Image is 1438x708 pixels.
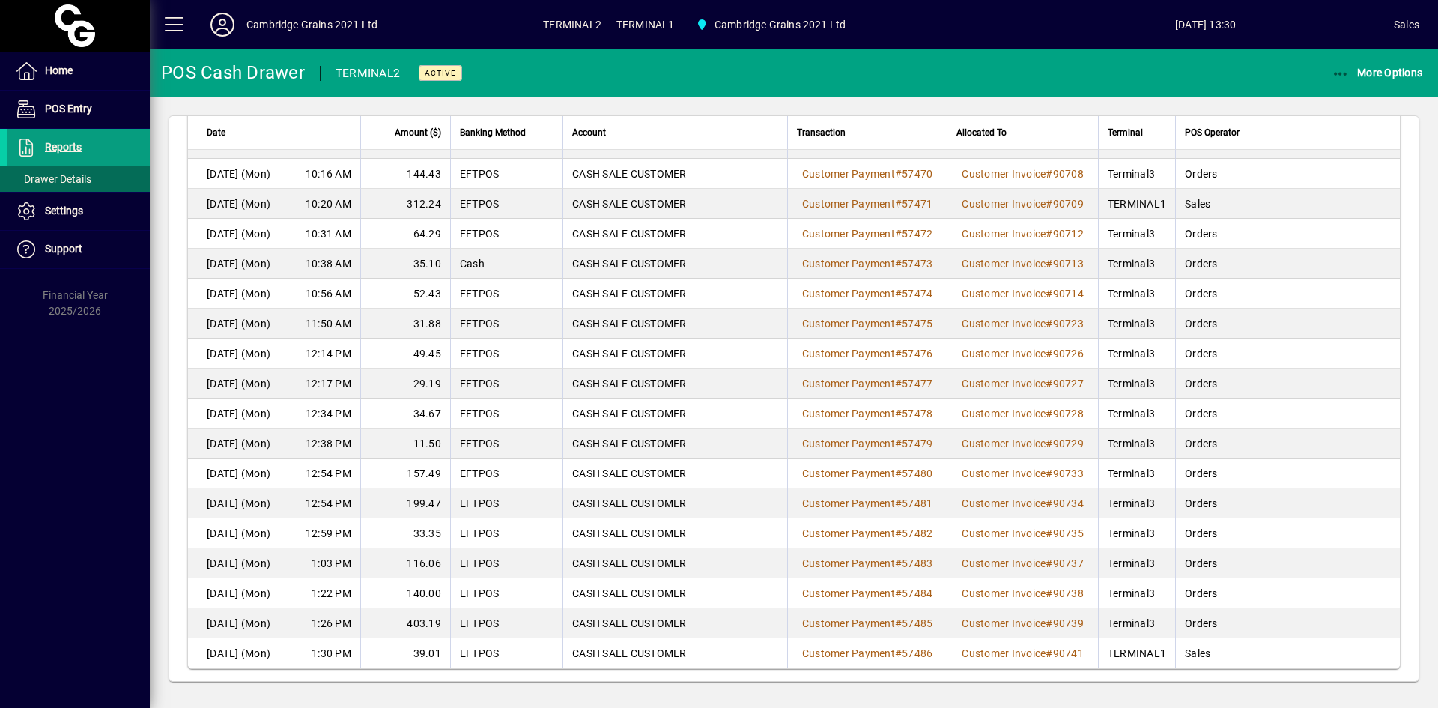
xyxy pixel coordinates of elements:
[902,348,932,360] span: 57476
[1098,608,1175,638] td: Terminal3
[802,318,895,330] span: Customer Payment
[797,166,938,182] a: Customer Payment#57470
[1175,578,1400,608] td: Orders
[797,585,938,602] a: Customer Payment#57484
[797,495,938,512] a: Customer Payment#57481
[1053,198,1084,210] span: 90709
[360,608,450,638] td: 403.19
[895,348,902,360] span: #
[895,198,902,210] span: #
[207,256,270,271] span: [DATE] (Mon)
[306,286,351,301] span: 10:56 AM
[360,488,450,518] td: 199.47
[895,497,902,509] span: #
[902,557,932,569] span: 57483
[562,429,787,459] td: CASH SALE CUSTOMER
[797,645,938,662] a: Customer Payment#57486
[802,378,895,390] span: Customer Payment
[562,309,787,339] td: CASH SALE CUSTOMER
[306,406,351,421] span: 12:34 PM
[956,495,1089,512] a: Customer Invoice#90734
[956,405,1089,422] a: Customer Invoice#90728
[45,103,92,115] span: POS Entry
[1046,497,1052,509] span: #
[360,189,450,219] td: 312.24
[7,231,150,268] a: Support
[207,496,270,511] span: [DATE] (Mon)
[802,348,895,360] span: Customer Payment
[1332,67,1423,79] span: More Options
[1175,249,1400,279] td: Orders
[902,198,932,210] span: 57471
[1046,468,1052,479] span: #
[562,459,787,488] td: CASH SALE CUSTOMER
[689,11,852,38] span: Cambridge Grains 2021 Ltd
[312,586,351,601] span: 1:22 PM
[425,68,456,78] span: Active
[962,468,1046,479] span: Customer Invoice
[895,647,902,659] span: #
[562,578,787,608] td: CASH SALE CUSTOMER
[1046,348,1052,360] span: #
[312,646,351,661] span: 1:30 PM
[562,548,787,578] td: CASH SALE CUSTOMER
[956,465,1089,482] a: Customer Invoice#90733
[962,527,1046,539] span: Customer Invoice
[1046,438,1052,450] span: #
[360,309,450,339] td: 31.88
[797,124,846,141] span: Transaction
[1046,288,1052,300] span: #
[207,646,270,661] span: [DATE] (Mon)
[1053,318,1084,330] span: 90723
[797,525,938,542] a: Customer Payment#57482
[246,13,377,37] div: Cambridge Grains 2021 Ltd
[802,198,895,210] span: Customer Payment
[450,159,562,189] td: EFTPOS
[1098,339,1175,369] td: Terminal3
[562,219,787,249] td: CASH SALE CUSTOMER
[207,346,270,361] span: [DATE] (Mon)
[1394,13,1419,37] div: Sales
[336,61,400,85] div: TERMINAL2
[902,318,932,330] span: 57475
[797,435,938,452] a: Customer Payment#57479
[797,315,938,332] a: Customer Payment#57475
[962,318,1046,330] span: Customer Invoice
[956,285,1089,302] a: Customer Invoice#90714
[1098,429,1175,459] td: Terminal3
[306,436,351,451] span: 12:38 PM
[1046,617,1052,629] span: #
[802,527,895,539] span: Customer Payment
[962,378,1046,390] span: Customer Invoice
[1098,459,1175,488] td: Terminal3
[1046,168,1052,180] span: #
[395,124,441,141] span: Amount ($)
[450,578,562,608] td: EFTPOS
[797,345,938,362] a: Customer Payment#57476
[360,369,450,399] td: 29.19
[1053,617,1084,629] span: 90739
[306,346,351,361] span: 12:14 PM
[1098,369,1175,399] td: Terminal3
[902,288,932,300] span: 57474
[902,378,932,390] span: 57477
[450,488,562,518] td: EFTPOS
[312,556,351,571] span: 1:03 PM
[360,399,450,429] td: 34.67
[1175,279,1400,309] td: Orders
[1185,124,1240,141] span: POS Operator
[1175,369,1400,399] td: Orders
[207,436,270,451] span: [DATE] (Mon)
[956,196,1089,212] a: Customer Invoice#90709
[802,168,895,180] span: Customer Payment
[306,526,351,541] span: 12:59 PM
[802,647,895,659] span: Customer Payment
[460,124,526,141] span: Banking Method
[895,557,902,569] span: #
[562,249,787,279] td: CASH SALE CUSTOMER
[962,408,1046,420] span: Customer Invoice
[45,141,82,153] span: Reports
[562,638,787,668] td: CASH SALE CUSTOMER
[797,405,938,422] a: Customer Payment#57478
[1053,288,1084,300] span: 90714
